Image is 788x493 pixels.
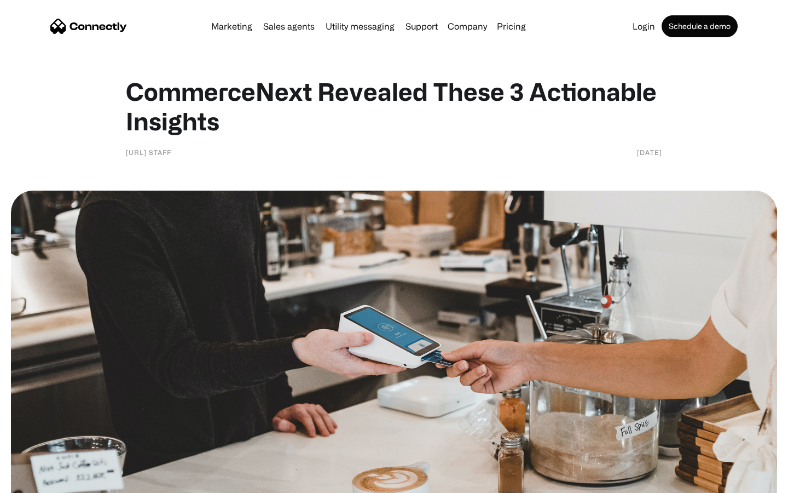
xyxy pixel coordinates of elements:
[444,19,490,34] div: Company
[126,77,662,136] h1: CommerceNext Revealed These 3 Actionable Insights
[628,22,659,31] a: Login
[50,18,127,35] a: home
[126,147,171,158] div: [URL] Staff
[259,22,319,31] a: Sales agents
[401,22,442,31] a: Support
[637,147,662,158] div: [DATE]
[22,474,66,489] ul: Language list
[321,22,399,31] a: Utility messaging
[662,15,738,37] a: Schedule a demo
[207,22,257,31] a: Marketing
[11,474,66,489] aside: Language selected: English
[493,22,530,31] a: Pricing
[448,19,487,34] div: Company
